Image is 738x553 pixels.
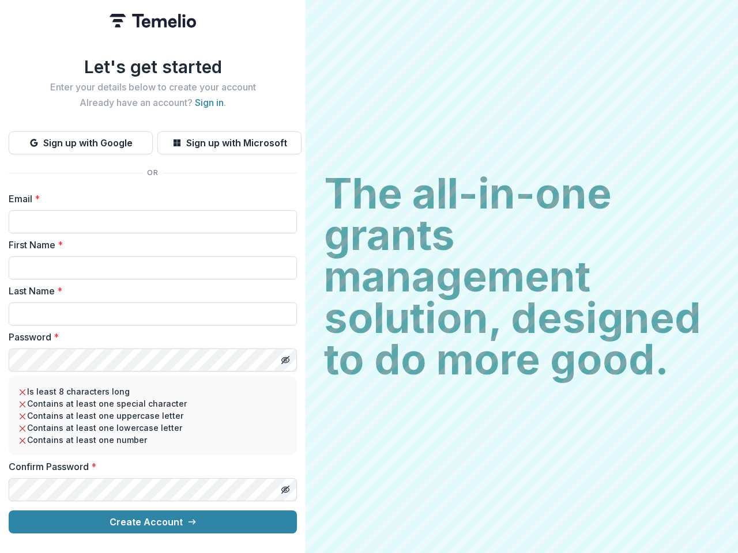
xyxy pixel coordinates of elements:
[18,397,288,410] li: Contains at least one special character
[9,82,297,93] h2: Enter your details below to create your account
[18,385,288,397] li: Is least 8 characters long
[18,434,288,446] li: Contains at least one number
[9,131,153,154] button: Sign up with Google
[195,97,224,108] a: Sign in
[9,510,297,533] button: Create Account
[18,422,288,434] li: Contains at least one lowercase letter
[276,480,295,499] button: Toggle password visibility
[157,131,302,154] button: Sign up with Microsoft
[9,330,290,344] label: Password
[9,192,290,206] label: Email
[9,238,290,252] label: First Name
[18,410,288,422] li: Contains at least one uppercase letter
[9,284,290,298] label: Last Name
[110,14,196,28] img: Temelio
[9,460,290,474] label: Confirm Password
[9,56,297,77] h1: Let's get started
[9,97,297,108] h2: Already have an account? .
[276,351,295,369] button: Toggle password visibility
